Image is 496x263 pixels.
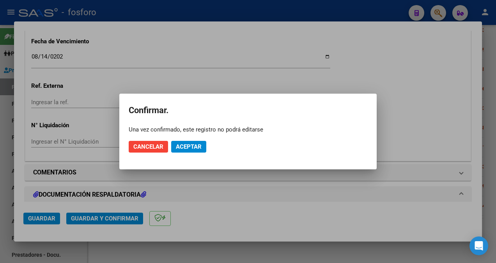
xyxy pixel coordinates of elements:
[129,126,367,133] div: Una vez confirmado, este registro no podrá editarse
[129,141,168,153] button: Cancelar
[176,143,202,150] span: Aceptar
[469,236,488,255] div: Open Intercom Messenger
[133,143,163,150] span: Cancelar
[171,141,206,153] button: Aceptar
[129,103,367,118] h2: Confirmar.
